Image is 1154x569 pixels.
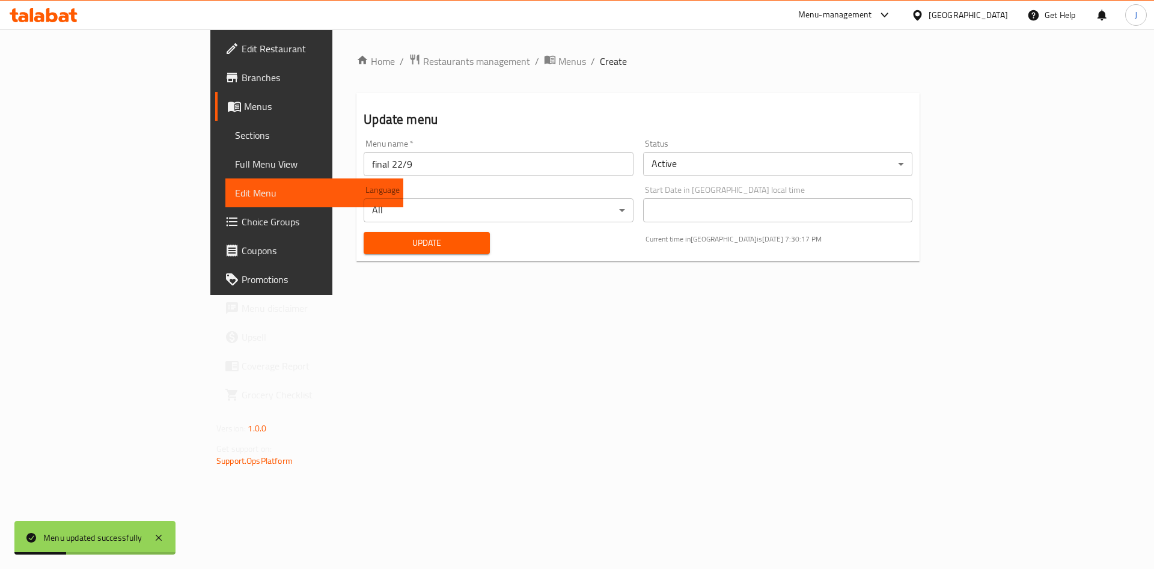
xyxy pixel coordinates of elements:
[242,215,394,229] span: Choice Groups
[225,121,403,150] a: Sections
[364,152,633,176] input: Please enter Menu name
[646,234,912,245] p: Current time in [GEOGRAPHIC_DATA] is [DATE] 7:30:17 PM
[244,99,394,114] span: Menus
[215,207,403,236] a: Choice Groups
[242,301,394,315] span: Menu disclaimer
[423,54,530,68] span: Restaurants management
[215,265,403,294] a: Promotions
[929,8,1008,22] div: [GEOGRAPHIC_DATA]
[215,294,403,323] a: Menu disclaimer
[216,441,272,457] span: Get support on:
[409,53,530,69] a: Restaurants management
[225,150,403,178] a: Full Menu View
[248,421,266,436] span: 1.0.0
[215,92,403,121] a: Menus
[225,178,403,207] a: Edit Menu
[643,152,912,176] div: Active
[558,54,586,68] span: Menus
[591,54,595,68] li: /
[535,54,539,68] li: /
[216,421,246,436] span: Version:
[235,157,394,171] span: Full Menu View
[364,232,490,254] button: Update
[364,111,912,129] h2: Update menu
[798,8,872,22] div: Menu-management
[242,243,394,258] span: Coupons
[242,359,394,373] span: Coverage Report
[242,388,394,402] span: Grocery Checklist
[216,453,293,469] a: Support.OpsPlatform
[544,53,586,69] a: Menus
[356,53,920,69] nav: breadcrumb
[235,186,394,200] span: Edit Menu
[215,380,403,409] a: Grocery Checklist
[242,330,394,344] span: Upsell
[215,351,403,380] a: Coverage Report
[215,34,403,63] a: Edit Restaurant
[215,63,403,92] a: Branches
[373,236,480,251] span: Update
[235,128,394,142] span: Sections
[242,41,394,56] span: Edit Restaurant
[215,236,403,265] a: Coupons
[600,54,627,68] span: Create
[215,323,403,351] a: Upsell
[364,198,633,222] div: All
[242,272,394,287] span: Promotions
[1135,8,1137,22] span: J
[242,70,394,85] span: Branches
[43,531,142,544] div: Menu updated successfully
